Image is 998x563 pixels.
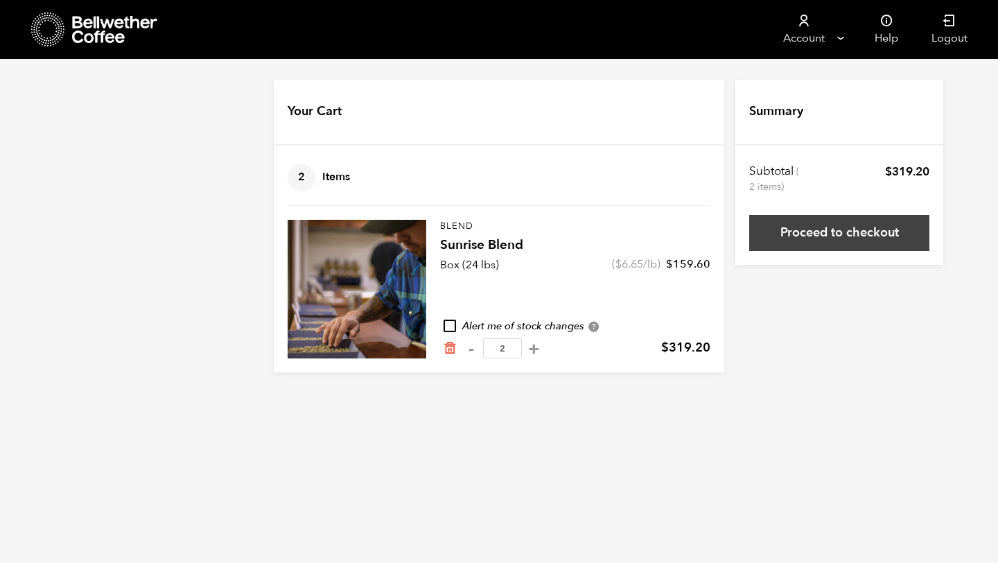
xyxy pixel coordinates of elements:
[615,257,643,272] bdi: 6.65
[525,342,543,356] button: +
[483,338,522,358] input: Qty
[666,257,710,272] bdi: 159.60
[885,164,929,180] bdi: 319.20
[885,164,892,180] span: $
[749,215,929,251] a: Proceed to checkout
[615,257,622,272] span: $
[661,339,669,356] span: $
[443,341,457,356] a: Remove from cart
[661,339,710,356] bdi: 319.20
[749,164,801,194] th: Subtotal
[462,342,480,356] button: -
[440,220,710,234] p: Blend
[288,164,350,191] h4: Items
[288,164,315,191] span: 2
[440,257,499,273] p: Box (24 lbs)
[666,257,673,272] span: $
[440,236,710,255] h4: Sunrise Blend
[440,319,710,334] div: Alert me of stock changes
[288,103,342,121] h4: Your Cart
[612,257,660,272] span: ( /lb)
[749,103,803,121] h4: Summary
